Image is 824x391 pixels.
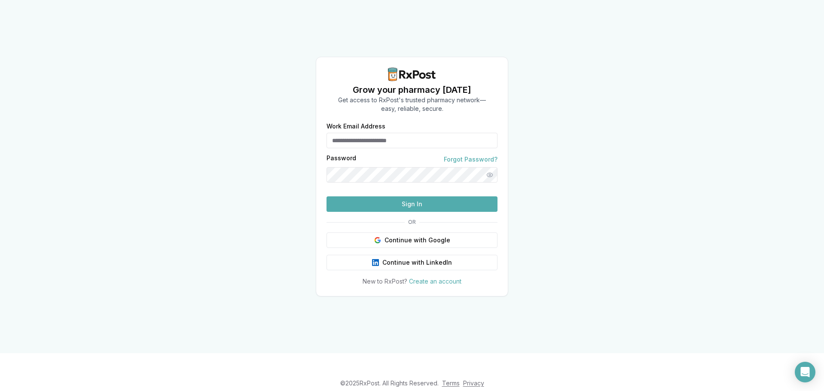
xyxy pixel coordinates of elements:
button: Show password [482,167,497,183]
button: Sign In [327,196,497,212]
a: Privacy [463,379,484,387]
img: RxPost Logo [385,67,439,81]
button: Continue with LinkedIn [327,255,497,270]
a: Forgot Password? [444,155,497,164]
label: Work Email Address [327,123,497,129]
button: Continue with Google [327,232,497,248]
a: Create an account [409,278,461,285]
a: Terms [442,379,460,387]
img: LinkedIn [372,259,379,266]
span: OR [405,219,419,226]
span: New to RxPost? [363,278,407,285]
h1: Grow your pharmacy [DATE] [338,84,486,96]
div: Open Intercom Messenger [795,362,815,382]
p: Get access to RxPost's trusted pharmacy network— easy, reliable, secure. [338,96,486,113]
img: Google [374,237,381,244]
label: Password [327,155,356,164]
